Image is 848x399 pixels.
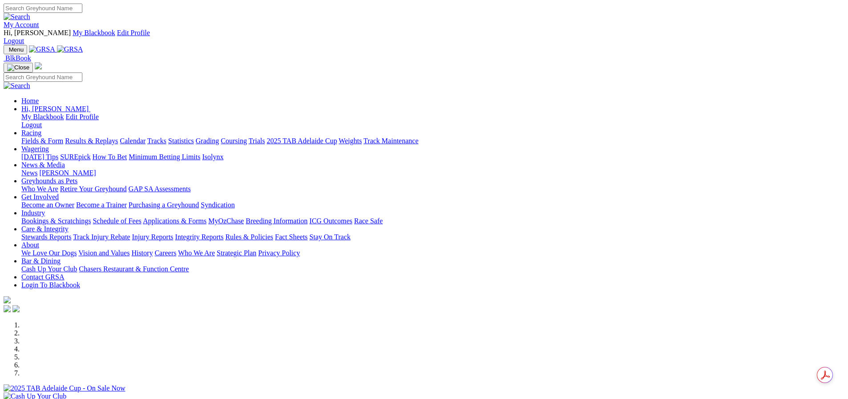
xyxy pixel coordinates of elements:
a: Bookings & Scratchings [21,217,91,225]
a: Become an Owner [21,201,74,209]
a: MyOzChase [208,217,244,225]
div: About [21,249,844,257]
a: Isolynx [202,153,223,161]
a: Edit Profile [66,113,99,121]
a: Injury Reports [132,233,173,241]
a: Race Safe [354,217,382,225]
input: Search [4,4,82,13]
a: Industry [21,209,45,217]
img: Search [4,82,30,90]
a: Calendar [120,137,146,145]
a: Applications & Forms [143,217,207,225]
a: Tracks [147,137,166,145]
img: logo-grsa-white.png [4,296,11,303]
a: My Blackbook [21,113,64,121]
div: Greyhounds as Pets [21,185,844,193]
a: Who We Are [21,185,58,193]
a: Syndication [201,201,235,209]
a: Statistics [168,137,194,145]
a: Minimum Betting Limits [129,153,200,161]
a: Logout [21,121,42,129]
a: GAP SA Assessments [129,185,191,193]
div: Get Involved [21,201,844,209]
a: News [21,169,37,177]
a: Strategic Plan [217,249,256,257]
a: SUREpick [60,153,90,161]
a: Hi, [PERSON_NAME] [21,105,90,113]
a: Stewards Reports [21,233,71,241]
div: News & Media [21,169,844,177]
a: Chasers Restaurant & Function Centre [79,265,189,273]
span: BlkBook [5,54,31,62]
img: Close [7,64,29,71]
a: Logout [4,37,24,44]
a: Careers [154,249,176,257]
a: Greyhounds as Pets [21,177,77,185]
a: 2025 TAB Adelaide Cup [267,137,337,145]
a: Login To Blackbook [21,281,80,289]
a: Privacy Policy [258,249,300,257]
div: Wagering [21,153,844,161]
a: Edit Profile [117,29,150,36]
a: Fields & Form [21,137,63,145]
a: Schedule of Fees [93,217,141,225]
img: facebook.svg [4,305,11,312]
div: Industry [21,217,844,225]
div: Hi, [PERSON_NAME] [21,113,844,129]
a: Grading [196,137,219,145]
a: My Account [4,21,39,28]
div: My Account [4,29,844,45]
img: GRSA [29,45,55,53]
img: 2025 TAB Adelaide Cup - On Sale Now [4,384,126,392]
a: Integrity Reports [175,233,223,241]
a: Results & Replays [65,137,118,145]
a: Fact Sheets [275,233,308,241]
button: Toggle navigation [4,63,33,73]
a: About [21,241,39,249]
a: Who We Are [178,249,215,257]
a: Breeding Information [246,217,308,225]
a: Purchasing a Greyhound [129,201,199,209]
a: Track Injury Rebate [73,233,130,241]
a: My Blackbook [73,29,115,36]
a: Vision and Values [78,249,130,257]
a: Cash Up Your Club [21,265,77,273]
span: Menu [9,46,24,53]
button: Toggle navigation [4,45,27,54]
div: Care & Integrity [21,233,844,241]
a: Care & Integrity [21,225,69,233]
a: [PERSON_NAME] [39,169,96,177]
a: BlkBook [4,54,31,62]
a: We Love Our Dogs [21,249,77,257]
img: Search [4,13,30,21]
a: Become a Trainer [76,201,127,209]
a: ICG Outcomes [309,217,352,225]
img: logo-grsa-white.png [35,62,42,69]
a: Wagering [21,145,49,153]
a: Trials [248,137,265,145]
a: Contact GRSA [21,273,64,281]
a: Stay On Track [309,233,350,241]
a: Rules & Policies [225,233,273,241]
a: Track Maintenance [364,137,418,145]
a: Home [21,97,39,105]
a: [DATE] Tips [21,153,58,161]
span: Hi, [PERSON_NAME] [21,105,89,113]
img: GRSA [57,45,83,53]
a: Racing [21,129,41,137]
a: How To Bet [93,153,127,161]
a: Get Involved [21,193,59,201]
a: Bar & Dining [21,257,61,265]
a: Coursing [221,137,247,145]
a: History [131,249,153,257]
a: Retire Your Greyhound [60,185,127,193]
a: News & Media [21,161,65,169]
div: Racing [21,137,844,145]
input: Search [4,73,82,82]
div: Bar & Dining [21,265,844,273]
a: Weights [339,137,362,145]
span: Hi, [PERSON_NAME] [4,29,71,36]
img: twitter.svg [12,305,20,312]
